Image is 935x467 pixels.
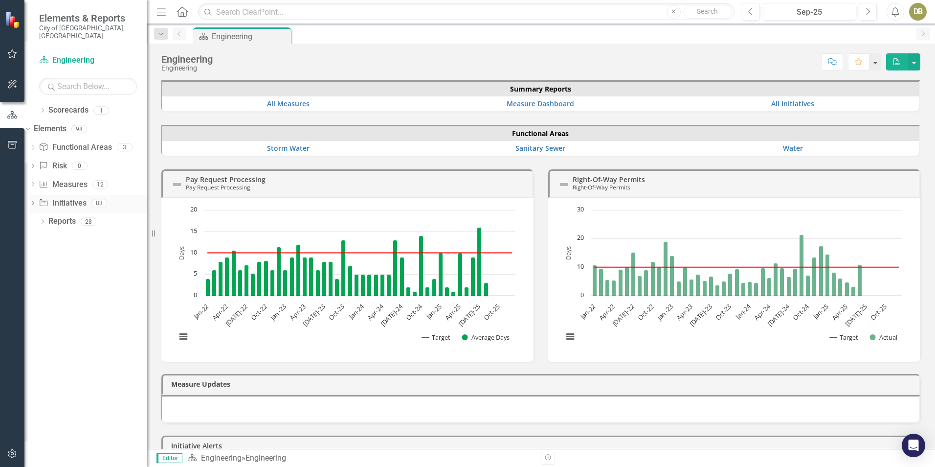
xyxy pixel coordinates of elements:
path: May-22, 9.2. Actual. [619,269,623,296]
path: Nov-24, 2. Average Days. [425,287,430,296]
div: 1 [93,106,109,115]
text: 15 [190,226,197,235]
h3: Initiative Alerts [171,442,914,449]
a: Engineering [39,55,137,66]
small: City of [GEOGRAPHIC_DATA], [GEOGRAPHIC_DATA] [39,24,137,40]
a: Initiatives [39,198,86,209]
path: Jul-22, 7.15. Average Days. [245,265,249,296]
path: Apr-25, 4.67. Actual. [845,282,849,296]
path: May-24, 11.38. Actual. [774,263,778,296]
a: Storm Water [267,143,310,153]
path: Oct-23, 7.8. Actual. [728,273,733,296]
path: Oct-23, 13. Average Days. [341,240,346,296]
path: Mar-22, 5.5. Actual. [605,280,610,296]
path: Jan -23, 6. Average Days. [283,270,288,296]
text: Days [564,246,573,259]
path: Feb-25, 2. Average Days. [445,287,449,296]
text: Jan -23 [654,302,675,323]
img: ClearPoint Strategy [5,11,22,28]
div: Engineering [245,453,286,463]
path: Jan-22, 4. Average Days. [206,279,210,296]
path: Sep-22, 8. Average Days. [257,261,262,296]
path: Apr-23, 9. Average Days. [303,257,307,296]
a: Measures [39,179,87,190]
button: Show Actual [870,333,897,342]
div: 12 [92,180,108,188]
path: Jun-24, 9.71. Actual. [780,268,784,296]
text: [DATE]-23 [688,302,713,328]
a: Functional Areas [39,142,111,153]
text: 20 [190,205,197,213]
path: Oct-24, 7.1. Actual. [806,275,810,296]
h3: Measure Updates [171,380,914,388]
th: Summary Reports [162,82,919,96]
small: Pay Request Processing [186,183,250,191]
input: Search ClearPoint... [198,3,735,21]
text: Apr-25 [443,302,463,322]
path: Nov-22, 6. Average Days. [270,270,275,296]
text: Apr-25 [830,302,849,322]
path: Mar-25, 6.17. Actual. [838,278,843,296]
path: Jan-25, 10. Average Days. [439,253,443,296]
div: 98 [71,125,87,133]
path: Feb-22, 6. Average Days. [212,270,217,296]
text: Apr-24 [752,302,772,322]
path: Mar-25, 1. Average Days. [451,291,456,296]
div: Engineering [161,65,213,72]
input: Search Below... [39,78,137,95]
path: Oct-22, 8.2. Average Days. [264,260,268,296]
path: May-23, 7.5. Actual. [696,274,700,296]
path: Jun-23, 5.24. Actual. [703,280,707,296]
path: Aug-23, 8. Average Days. [329,261,333,296]
path: Nov-23, 7. Average Days. [348,265,353,296]
a: Reports [48,216,76,227]
text: Jan-25 [424,302,444,322]
path: Jun-25, 9. Average Days. [471,257,475,296]
button: Show Average Days [462,333,511,342]
img: Not Defined [171,179,183,190]
text: Jan -23 [267,302,288,323]
text: Oct-22 [636,302,655,322]
path: May-22, 10.583. Average Days. [232,250,236,296]
path: May-24, 5. Average Days. [387,274,391,296]
path: Apr-24, 5. Average Days. [380,274,385,296]
text: 10 [577,262,584,271]
path: Dec-22, 19. Actual. [664,241,668,296]
path: Jan -23, 14. Actual. [670,256,674,296]
span: Search [697,7,718,15]
text: Oct-24 [791,302,811,322]
path: Dec-22, 11.4. Average Days. [277,247,281,296]
div: 28 [81,217,96,226]
path: Mar-23, 12. Average Days. [296,244,301,296]
path: Mar-24, 5. Average Days. [374,274,378,296]
text: [DATE]-25 [843,302,869,328]
text: [DATE]-25 [456,302,482,328]
text: Jan-25 [811,302,830,322]
path: Sep-22, 9. Actual. [644,270,648,296]
div: Sep-25 [766,6,853,18]
path: Feb-24, 5. Average Days. [367,274,372,296]
path: Feb-22, 9.5. Actual. [599,268,603,296]
text: [DATE]-23 [301,302,327,328]
div: Chart. Highcharts interactive chart. [171,205,524,352]
svg: Interactive chart [171,205,520,352]
button: DB [909,3,927,21]
path: Dec-23, 4.5. Actual. [741,282,746,296]
text: 0 [580,290,584,299]
text: Jan-24 [733,302,753,321]
text: Oct-22 [249,302,268,322]
path: Jun-22, 6. Average Days. [238,270,243,296]
text: Jan-24 [346,302,366,321]
path: Apr-23, 5.7. Actual. [690,279,694,296]
path: Oct-22, 12. Actual. [651,261,655,296]
a: All Initiatives [771,99,814,108]
text: Oct-23 [327,302,346,322]
path: Jun-22, 10. Actual. [625,267,629,296]
div: 0 [72,162,88,170]
text: Days [177,246,186,259]
svg: Interactive chart [558,205,907,352]
div: » [187,453,534,464]
small: Right-Of-Way Permits [573,183,630,191]
text: Apr-22 [210,302,230,322]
